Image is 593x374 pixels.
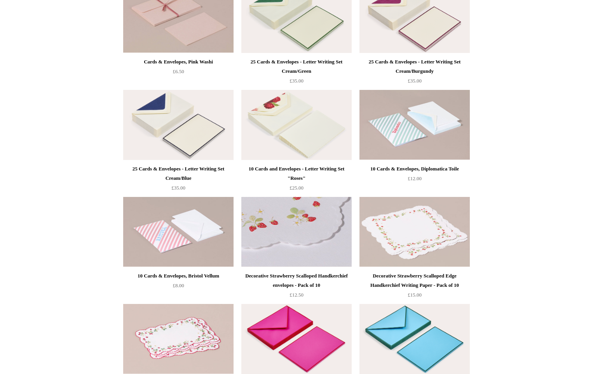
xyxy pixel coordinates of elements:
div: 10 Cards and Envelopes - Letter Writing Set "Roses" [243,164,350,183]
a: 10 Cards & Envelopes, Diplomatica Toile 10 Cards & Envelopes, Diplomatica Toile [359,90,470,160]
a: 10 Cards and Envelopes - Letter Writing Set "Roses" £25.00 [241,164,352,196]
span: £15.00 [408,292,422,298]
a: 10 Cards & Envelopes, Diplomatica Toile £12.00 [359,164,470,196]
span: £35.00 [171,185,185,191]
div: 10 Cards & Envelopes, Diplomatica Toile [361,164,468,174]
span: £35.00 [408,78,422,84]
a: 25 Cards & Envelopes - Letter Writing Set Cream/Blue £35.00 [123,164,234,196]
img: Decorative Strawberry Scalloped Handkerchief envelopes - Pack of 10 [241,197,352,267]
div: 25 Cards & Envelopes - Letter Writing Set Cream/Burgundy [361,57,468,76]
a: 10 Cards & Envelopes - Letter Writing Set Turquoise/Green 10 Cards & Envelopes - Letter Writing S... [359,304,470,374]
div: Decorative Strawberry Scalloped Edge Handkerchief Writing Paper - Pack of 10 [361,271,468,290]
div: 25 Cards & Envelopes - Letter Writing Set Cream/Blue [125,164,232,183]
a: Cards & Envelopes, Pink Washi £6.50 [123,57,234,89]
a: 10 Cards & Envelopes, Bristol Vellum £8.00 [123,271,234,303]
img: 25 Cards & Envelopes - Letter Writing Set Cream/Blue [123,90,234,160]
span: £12.00 [408,176,422,181]
span: £25.00 [290,185,303,191]
a: 25 Cards & Envelopes - Letter Writing Set Cream/Blue 25 Cards & Envelopes - Letter Writing Set Cr... [123,90,234,160]
div: Decorative Strawberry Scalloped Handkerchief envelopes - Pack of 10 [243,271,350,290]
span: £35.00 [290,78,303,84]
a: 25 Cards & Envelopes - Letter Writing Set Cream/Green £35.00 [241,57,352,89]
img: 10 Cards and Envelopes - Letter Writing Set "Roses" [241,90,352,160]
img: 10 Cards & Envelopes, Diplomatica Toile [359,90,470,160]
img: 10 Cards & Envelopes - Letter Writing Set Fuchsia/Red [241,304,352,374]
span: £12.50 [290,292,303,298]
span: £8.00 [173,283,184,288]
a: 10 Cards & Envelopes - Letter Writing Set Fuchsia/Red 10 Cards & Envelopes - Letter Writing Set F... [241,304,352,374]
a: Decorative Strawberry Scalloped Edge Handkerchief Writing Paper - Pack of 10 Decorative Strawberr... [359,197,470,267]
a: 10 Cards & Envelopes, Bristol Vellum 10 Cards & Envelopes, Bristol Vellum [123,197,234,267]
a: Decorative Strawberry Scalloped Handkerchief envelopes - Pack of 10 £12.50 [241,271,352,303]
img: 10 Cards & Envelopes, Bristol Vellum [123,197,234,267]
a: Decorative Strawberry Scalloped edge Handkerchief flat cards - Pack of 10 Decorative Strawberry S... [123,304,234,374]
div: Cards & Envelopes, Pink Washi [125,57,232,67]
img: Decorative Strawberry Scalloped Edge Handkerchief Writing Paper - Pack of 10 [359,197,470,267]
img: Decorative Strawberry Scalloped edge Handkerchief flat cards - Pack of 10 [123,304,234,374]
img: 10 Cards & Envelopes - Letter Writing Set Turquoise/Green [359,304,470,374]
a: 25 Cards & Envelopes - Letter Writing Set Cream/Burgundy £35.00 [359,57,470,89]
a: 10 Cards and Envelopes - Letter Writing Set "Roses" 10 Cards and Envelopes - Letter Writing Set "... [241,90,352,160]
a: Decorative Strawberry Scalloped Handkerchief envelopes - Pack of 10 Decorative Strawberry Scallop... [241,197,352,267]
div: 25 Cards & Envelopes - Letter Writing Set Cream/Green [243,57,350,76]
span: £6.50 [173,68,184,74]
a: Decorative Strawberry Scalloped Edge Handkerchief Writing Paper - Pack of 10 £15.00 [359,271,470,303]
div: 10 Cards & Envelopes, Bristol Vellum [125,271,232,281]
